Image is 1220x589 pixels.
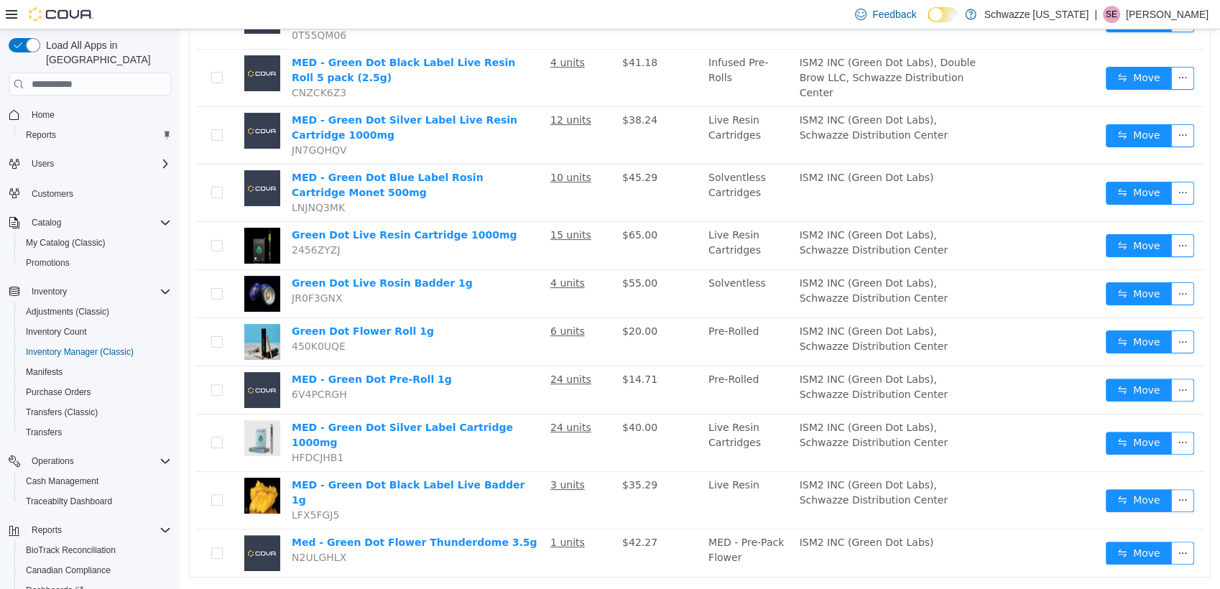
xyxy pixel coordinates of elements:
[620,200,769,226] span: ISM2 INC (Green Dot Labs), Schwazze Distribution Center
[26,521,68,539] button: Reports
[992,349,1015,372] button: icon: ellipsis
[65,343,101,379] img: MED - Green Dot Pre-Roll 1g placeholder
[26,427,62,438] span: Transfers
[1106,6,1117,23] span: SE
[926,37,992,60] button: icon: swapMove
[443,200,478,211] span: $65.00
[14,233,177,253] button: My Catalog (Classic)
[112,422,164,434] span: HFDCJHB1
[65,83,101,119] img: MED - Green Dot Silver Label Live Resin Cartridge 1000mg placeholder
[20,473,104,490] a: Cash Management
[926,301,992,324] button: icon: swapMove
[20,323,171,340] span: Inventory Count
[20,343,171,361] span: Inventory Manager (Classic)
[112,215,161,226] span: 2456ZYZJ
[20,363,68,381] a: Manifests
[14,402,177,422] button: Transfers (Classic)
[620,344,769,371] span: ISM2 INC (Green Dot Labs), Schwazze Distribution Center
[112,263,163,274] span: JR0F3GNX
[984,6,1089,23] p: Schwazze [US_STATE]
[14,491,177,511] button: Traceabilty Dashboard
[523,337,614,385] td: Pre-Rolled
[20,303,171,320] span: Adjustments (Classic)
[620,392,769,419] span: ISM2 INC (Green Dot Labs), Schwazze Distribution Center
[371,85,412,96] u: 12 units
[40,38,171,67] span: Load All Apps in [GEOGRAPHIC_DATA]
[20,254,75,272] a: Promotions
[371,507,405,519] u: 1 units
[20,234,171,251] span: My Catalog (Classic)
[32,217,61,228] span: Catalog
[112,311,166,323] span: 450K0UQE
[26,407,98,418] span: Transfers (Classic)
[371,296,405,307] u: 6 units
[26,155,60,172] button: Users
[443,344,478,356] span: $14.71
[26,106,171,124] span: Home
[872,7,916,22] span: Feedback
[371,142,412,154] u: 10 units
[20,562,116,579] a: Canadian Compliance
[29,7,93,22] img: Cova
[523,193,614,241] td: Live Resin Cartridges
[112,142,304,169] a: MED - Green Dot Blue Label Rosin Cartridge Monet 500mg
[26,214,67,231] button: Catalog
[20,562,171,579] span: Canadian Compliance
[620,85,769,111] span: ISM2 INC (Green Dot Labs), Schwazze Distribution Center
[26,476,98,487] span: Cash Management
[992,205,1015,228] button: icon: ellipsis
[26,283,73,300] button: Inventory
[523,241,614,289] td: Solventless
[112,392,333,419] a: MED - Green Dot Silver Label Cartridge 1000mg
[26,386,91,398] span: Purchase Orders
[32,109,55,121] span: Home
[14,302,177,322] button: Adjustments (Classic)
[26,453,80,470] button: Operations
[992,95,1015,118] button: icon: ellipsis
[620,27,796,69] span: ISM2 INC (Green Dot Labs), Double Brow LLC, Schwazze Distribution Center
[112,344,272,356] a: MED - Green Dot Pre-Roll 1g
[20,234,111,251] a: My Catalog (Classic)
[926,205,992,228] button: icon: swapMove
[20,542,121,559] a: BioTrack Reconciliation
[1126,6,1209,23] p: [PERSON_NAME]
[20,473,171,490] span: Cash Management
[20,424,171,441] span: Transfers
[65,198,101,234] img: Green Dot Live Resin Cartridge 1000mg hero shot
[14,125,177,145] button: Reports
[20,303,115,320] a: Adjustments (Classic)
[65,294,101,330] img: Green Dot Flower Roll 1g hero shot
[443,248,478,259] span: $55.00
[443,296,478,307] span: $20.00
[20,254,171,272] span: Promotions
[112,172,165,184] span: LNJNQ3MK
[20,493,118,510] a: Traceabilty Dashboard
[26,106,60,124] a: Home
[112,359,167,371] span: 6V4PCRGH
[371,200,412,211] u: 15 units
[443,142,478,154] span: $45.29
[3,520,177,540] button: Reports
[1094,6,1097,23] p: |
[371,392,412,404] u: 24 units
[26,544,116,556] span: BioTrack Reconciliation
[3,182,177,203] button: Customers
[32,188,73,200] span: Customers
[620,142,754,154] span: ISM2 INC (Green Dot Labs)
[26,326,87,338] span: Inventory Count
[32,286,67,297] span: Inventory
[371,27,405,39] u: 4 units
[26,237,106,249] span: My Catalog (Classic)
[523,135,614,193] td: Solventless Cartridges
[26,565,111,576] span: Canadian Compliance
[112,200,338,211] a: Green Dot Live Resin Cartridge 1000mg
[14,560,177,580] button: Canadian Compliance
[371,450,405,461] u: 3 units
[3,451,177,471] button: Operations
[3,104,177,125] button: Home
[992,37,1015,60] button: icon: ellipsis
[14,342,177,362] button: Inventory Manager (Classic)
[926,512,992,535] button: icon: swapMove
[523,78,614,135] td: Live Resin Cartridges
[523,20,614,78] td: Infused Pre-Rolls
